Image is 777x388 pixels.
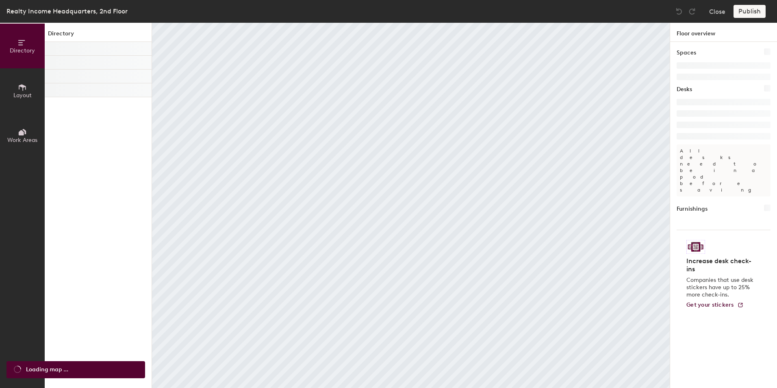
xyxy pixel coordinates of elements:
[677,85,692,94] h1: Desks
[45,29,152,42] h1: Directory
[152,23,670,388] canvas: Map
[10,47,35,54] span: Directory
[686,302,744,309] a: Get your stickers
[688,7,696,15] img: Redo
[677,144,770,196] p: All desks need to be in a pod before saving
[686,257,756,273] h4: Increase desk check-ins
[26,365,68,374] span: Loading map ...
[677,205,708,214] h1: Furnishings
[686,277,756,299] p: Companies that use desk stickers have up to 25% more check-ins.
[675,7,683,15] img: Undo
[686,301,734,308] span: Get your stickers
[7,6,128,16] div: Realty Income Headquarters, 2nd Floor
[670,23,777,42] h1: Floor overview
[13,92,32,99] span: Layout
[7,137,37,144] span: Work Areas
[686,240,705,254] img: Sticker logo
[709,5,725,18] button: Close
[677,48,696,57] h1: Spaces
